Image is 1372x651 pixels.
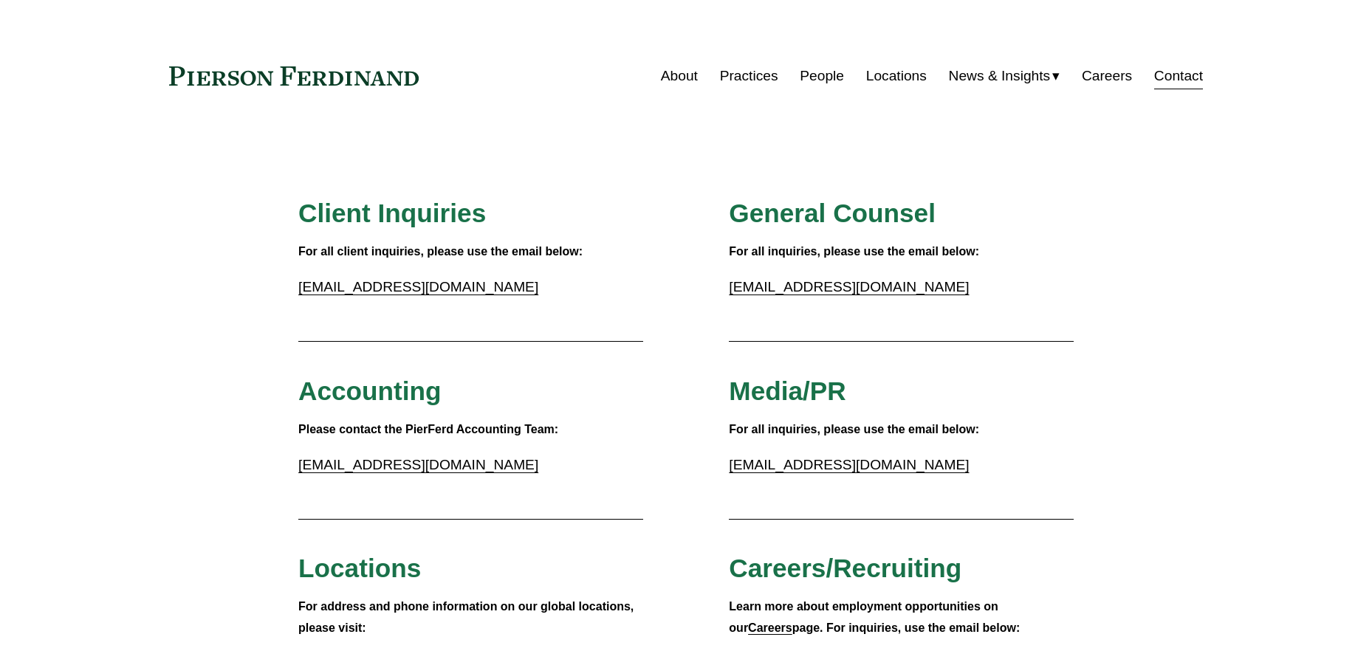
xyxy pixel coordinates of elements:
[800,62,844,90] a: People
[748,621,792,634] a: Careers
[298,376,442,405] span: Accounting
[729,423,979,435] strong: For all inquiries, please use the email below:
[298,600,637,634] strong: For address and phone information on our global locations, please visit:
[298,279,538,294] a: [EMAIL_ADDRESS][DOMAIN_NAME]
[720,62,778,90] a: Practices
[298,457,538,472] a: [EMAIL_ADDRESS][DOMAIN_NAME]
[729,554,961,582] span: Careers/Recruiting
[949,63,1051,89] span: News & Insights
[298,423,558,435] strong: Please contact the PierFerd Accounting Team:
[729,279,969,294] a: [EMAIL_ADDRESS][DOMAIN_NAME]
[1154,62,1203,90] a: Contact
[792,621,1021,634] strong: page. For inquiries, use the email below:
[949,62,1060,90] a: folder dropdown
[729,199,936,227] span: General Counsel
[298,554,421,582] span: Locations
[298,199,486,227] span: Client Inquiries
[661,62,698,90] a: About
[1082,62,1132,90] a: Careers
[729,245,979,258] strong: For all inquiries, please use the email below:
[729,600,1001,634] strong: Learn more about employment opportunities on our
[866,62,927,90] a: Locations
[729,376,846,405] span: Media/PR
[729,457,969,472] a: [EMAIL_ADDRESS][DOMAIN_NAME]
[298,245,583,258] strong: For all client inquiries, please use the email below:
